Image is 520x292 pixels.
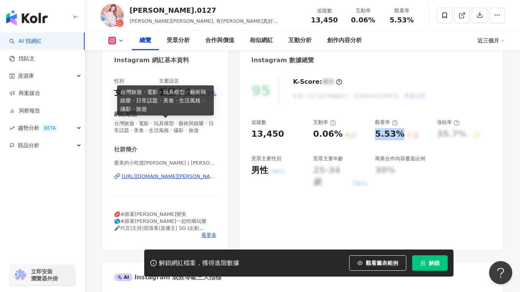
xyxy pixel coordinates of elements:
a: 洞察報告 [9,107,40,115]
div: 解鎖網紅檔案，獲得進階數據 [159,259,239,267]
img: chrome extension [12,269,27,281]
div: 互動率 [313,119,336,126]
div: 女 [114,87,123,98]
span: 13,450 [311,16,338,24]
div: 主要語言 [159,78,179,85]
div: 漲粉率 [437,119,460,126]
div: 5.53% [375,128,404,140]
div: 創作內容分析 [327,36,362,45]
div: 受眾主要年齡 [313,155,343,162]
span: 💋#跟著[PERSON_NAME]變美 🌎#跟著[PERSON_NAME]一起吃喝玩樂 🎤代言|主持|部落客|直播主| SG |企劃 💄美甲|彩妝 - 🥧手作點心 @s.sweet.l 蛋黃酥|... [114,211,206,287]
div: 觀看率 [375,119,398,126]
a: [URL][DOMAIN_NAME][PERSON_NAME] [114,173,217,180]
span: 解鎖 [429,260,440,266]
div: 追蹤數 [251,119,266,126]
span: 趨勢分析 [18,119,59,137]
div: 受眾分析 [167,36,190,45]
span: 觀看圖表範例 [366,260,398,266]
div: BETA [41,124,59,132]
span: 愛美的小吃貨[PERSON_NAME] | [PERSON_NAME].0127 [114,160,217,166]
div: 商業合作內容覆蓋比例 [375,155,425,162]
a: searchAI 找網紅 [9,37,42,45]
a: 商案媒合 [9,90,40,97]
div: K-Score : [293,78,342,86]
span: 資源庫 [18,67,34,85]
div: 互動率 [348,7,378,15]
span: 看更多 [201,232,217,239]
button: 觀看圖表範例 [349,255,406,271]
div: 台灣旅遊 · 電影 · 玩具模型 · 藝術與娛樂 · 日常話題 · 美食 · 生活風格 · 攝影 · 旅遊 [117,85,214,115]
img: logo [6,10,48,25]
div: Instagram 成效等級三大指標 [114,273,222,282]
a: 找貼文 [9,55,35,63]
div: 受眾主要性別 [251,155,281,162]
div: 性別 [114,78,124,85]
span: [PERSON_NAME][PERSON_NAME], 有[PERSON_NAME]真好 [PERSON_NAME] [130,18,278,32]
span: 競品分析 [18,137,39,154]
span: 台灣旅遊 · 電影 · 玩具模型 · 藝術與娛樂 · 日常話題 · 美食 · 生活風格 · 攝影 · 旅遊 [114,120,217,134]
div: 互動分析 [288,36,312,45]
div: 0.06% [313,128,343,140]
div: 觀看率 [387,7,416,15]
img: KOL Avatar [101,4,124,27]
a: chrome extension立即安裝 瀏覽器外掛 [10,265,75,285]
span: 5.53% [390,16,414,24]
div: 13,450 [251,128,284,140]
span: 立即安裝 瀏覽器外掛 [31,268,58,282]
span: rise [9,126,15,131]
div: 社群簡介 [114,146,137,154]
div: [URL][DOMAIN_NAME][PERSON_NAME] [122,173,217,180]
button: 解鎖 [412,255,448,271]
span: 0.06% [351,16,375,24]
div: [PERSON_NAME].0127 [130,5,301,15]
div: 男性 [251,165,268,177]
div: 追蹤數 [310,7,339,15]
div: 總覽 [140,36,151,45]
div: 網紅類型 [114,110,137,118]
div: 近三個月 [477,34,505,47]
div: Instagram 數據總覽 [251,56,314,65]
div: AI [114,273,133,281]
div: 合作與價值 [205,36,234,45]
span: lock [420,260,426,266]
div: 相似網紅 [250,36,273,45]
div: Instagram 網紅基本資料 [114,56,189,65]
